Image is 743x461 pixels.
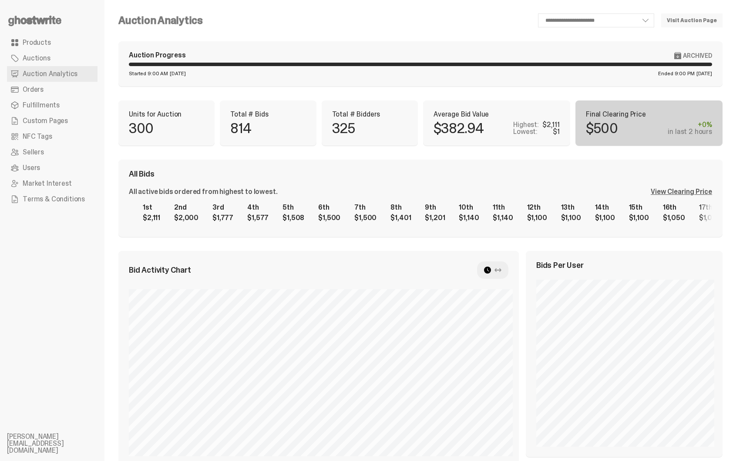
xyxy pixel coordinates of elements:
p: Lowest: [513,128,538,135]
p: Total # Bids [230,111,306,118]
div: in last 2 hours [668,128,712,135]
p: 325 [332,121,355,135]
a: Auction Analytics [7,66,97,82]
div: $1,002 [699,214,721,221]
div: View Clearing Price [651,188,712,195]
div: $2,111 [143,214,160,221]
a: Sellers [7,144,97,160]
h4: Auction Analytics [118,15,203,26]
div: $1,100 [595,214,615,221]
span: Sellers [23,149,44,156]
span: NFC Tags [23,133,52,140]
div: 1st [143,204,160,211]
a: NFC Tags [7,129,97,144]
span: Bid Activity Chart [129,266,191,274]
span: Products [23,39,51,46]
div: $1,140 [493,214,513,221]
span: Bids Per User [536,261,584,269]
p: Highest: [513,121,539,128]
a: Auctions [7,50,97,66]
p: Units for Auction [129,111,204,118]
a: Orders [7,82,97,97]
a: Fulfillments [7,97,97,113]
span: [DATE] [170,71,185,76]
div: $1,500 [318,214,340,221]
div: $1,140 [459,214,479,221]
span: Orders [23,86,44,93]
p: 814 [230,121,251,135]
div: $1,577 [247,214,269,221]
div: 6th [318,204,340,211]
div: 14th [595,204,615,211]
a: Market Interest [7,176,97,191]
div: +0% [668,121,712,128]
div: $1 [553,128,560,135]
div: $1,100 [629,214,649,221]
span: Started 9:00 AM [129,71,168,76]
span: Market Interest [23,180,72,187]
div: $1,201 [425,214,445,221]
li: [PERSON_NAME][EMAIL_ADDRESS][DOMAIN_NAME] [7,433,111,454]
p: Final Clearing Price [586,111,712,118]
p: $382.94 [434,121,484,135]
span: Users [23,164,40,171]
div: 7th [354,204,377,211]
div: $1,100 [561,214,581,221]
span: Fulfillments [23,102,60,109]
div: 5th [282,204,304,211]
div: Auction Progress [129,52,185,59]
span: [DATE] [696,71,712,76]
div: All active bids ordered from highest to lowest. [129,188,277,195]
div: $1,401 [390,214,411,221]
div: 17th [699,204,721,211]
div: $1,500 [354,214,377,221]
div: 9th [425,204,445,211]
p: Average Bid Value [434,111,560,118]
p: Total # Bidders [332,111,407,118]
a: Visit Auction Page [661,13,723,27]
span: All Bids [129,170,155,178]
p: $500 [586,121,618,135]
div: 3rd [212,204,233,211]
div: $1,100 [527,214,547,221]
div: 10th [459,204,479,211]
span: Terms & Conditions [23,196,85,203]
a: Custom Pages [7,113,97,129]
a: Products [7,35,97,50]
span: Auction Analytics [23,70,77,77]
div: $2,000 [174,214,198,221]
div: 8th [390,204,411,211]
span: Ended 9:00 PM [658,71,694,76]
div: 11th [493,204,513,211]
div: 2nd [174,204,198,211]
div: 13th [561,204,581,211]
a: Terms & Conditions [7,191,97,207]
p: 300 [129,121,154,135]
span: Custom Pages [23,117,68,124]
div: $1,508 [282,214,304,221]
span: Auctions [23,55,50,62]
a: Users [7,160,97,176]
div: 4th [247,204,269,211]
div: 12th [527,204,547,211]
span: Archived [683,52,712,59]
div: 16th [663,204,685,211]
div: 15th [629,204,649,211]
div: $1,050 [663,214,685,221]
div: $2,111 [542,121,560,128]
div: $1,777 [212,214,233,221]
